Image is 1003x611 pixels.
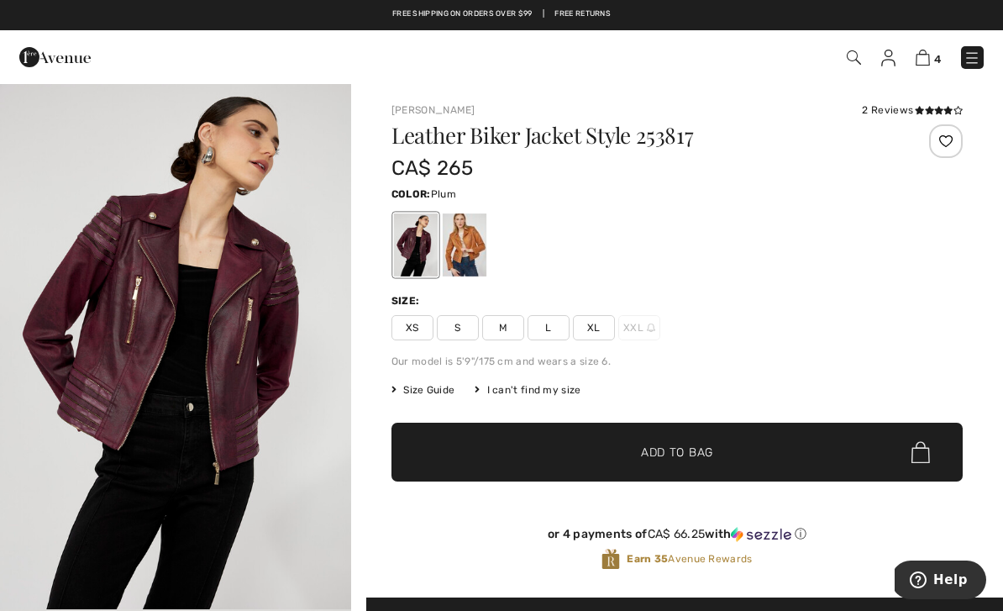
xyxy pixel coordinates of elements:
[19,40,91,74] img: 1ère Avenue
[391,354,963,369] div: Our model is 5'9"/175 cm and wears a size 6.
[543,8,544,20] span: |
[554,8,611,20] a: Free Returns
[528,315,570,340] span: L
[647,324,655,332] img: ring-m.svg
[431,188,456,200] span: Plum
[601,548,620,571] img: Avenue Rewards
[392,8,533,20] a: Free shipping on orders over $99
[573,315,615,340] span: XL
[648,527,706,541] span: CA$ 66.25
[391,188,431,200] span: Color:
[475,382,580,398] div: I can't find my size
[391,382,454,398] span: Size Guide
[881,50,895,66] img: My Info
[391,124,868,146] h1: Leather Biker Jacket Style 253817
[391,293,423,308] div: Size:
[627,553,668,565] strong: Earn 35
[847,50,861,65] img: Search
[391,423,963,482] button: Add to Bag
[862,103,963,118] div: 2 Reviews
[731,527,791,542] img: Sezzle
[394,213,438,277] div: Plum
[19,48,91,64] a: 1ère Avenue
[934,53,941,66] span: 4
[916,50,930,66] img: Shopping Bag
[391,156,473,180] span: CA$ 265
[964,50,980,66] img: Menu
[916,47,941,67] a: 4
[391,527,963,548] div: or 4 payments ofCA$ 66.25withSezzle Click to learn more about Sezzle
[391,315,433,340] span: XS
[391,104,475,116] a: [PERSON_NAME]
[482,315,524,340] span: M
[895,561,986,603] iframe: Opens a widget where you can find more information
[627,551,752,566] span: Avenue Rewards
[443,213,486,277] div: Burnt orange
[437,315,479,340] span: S
[391,527,963,542] div: or 4 payments of with
[641,444,713,461] span: Add to Bag
[911,441,930,463] img: Bag.svg
[618,315,660,340] span: XXL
